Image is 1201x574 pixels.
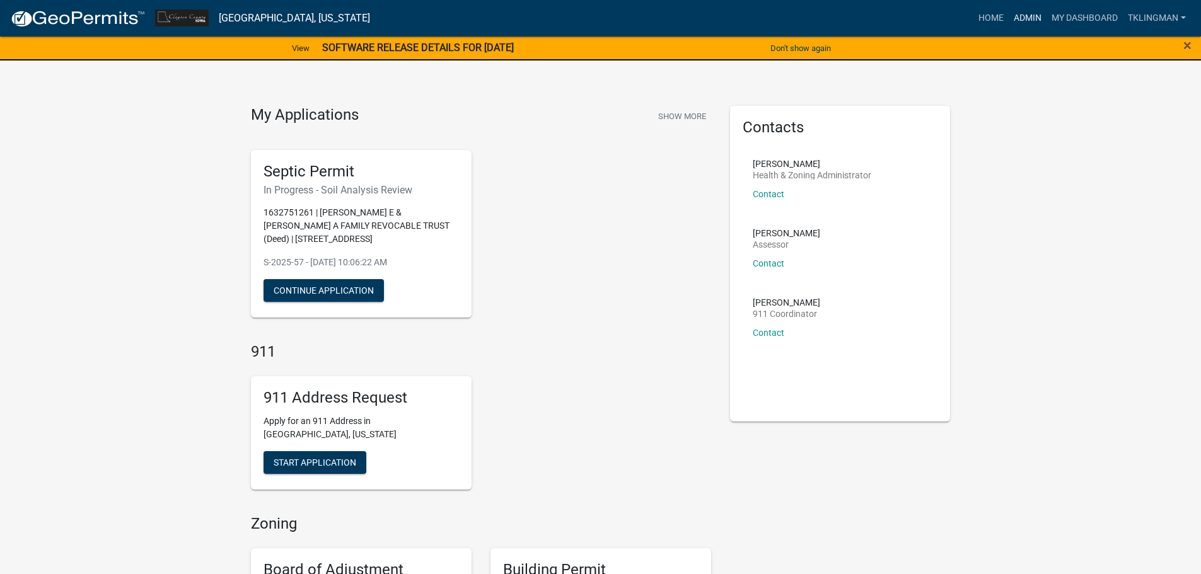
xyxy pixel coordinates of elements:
[753,189,784,199] a: Contact
[264,206,459,246] p: 1632751261 | [PERSON_NAME] E & [PERSON_NAME] A FAMILY REVOCABLE TRUST (Deed) | [STREET_ADDRESS]
[264,279,384,302] button: Continue Application
[753,229,820,238] p: [PERSON_NAME]
[1183,38,1192,53] button: Close
[264,256,459,269] p: S-2025-57 - [DATE] 10:06:22 AM
[264,163,459,181] h5: Septic Permit
[155,9,209,26] img: Clayton County, Iowa
[322,42,514,54] strong: SOFTWARE RELEASE DETAILS FOR [DATE]
[753,171,871,180] p: Health & Zoning Administrator
[1123,6,1191,30] a: tklingman
[251,106,359,125] h4: My Applications
[219,8,370,29] a: [GEOGRAPHIC_DATA], [US_STATE]
[264,184,459,196] h6: In Progress - Soil Analysis Review
[753,240,820,249] p: Assessor
[973,6,1009,30] a: Home
[753,258,784,268] a: Contact
[743,118,938,137] h5: Contacts
[264,415,459,441] p: Apply for an 911 Address in [GEOGRAPHIC_DATA], [US_STATE]
[287,38,315,59] a: View
[264,389,459,407] h5: 911 Address Request
[274,457,356,468] span: Start Application
[653,106,711,127] button: Show More
[753,159,871,168] p: [PERSON_NAME]
[264,451,366,474] button: Start Application
[1183,37,1192,54] span: ×
[753,298,820,307] p: [PERSON_NAME]
[753,328,784,338] a: Contact
[1047,6,1123,30] a: My Dashboard
[765,38,836,59] button: Don't show again
[251,515,711,533] h4: Zoning
[1009,6,1047,30] a: Admin
[251,343,711,361] h4: 911
[753,309,820,318] p: 911 Coordinator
